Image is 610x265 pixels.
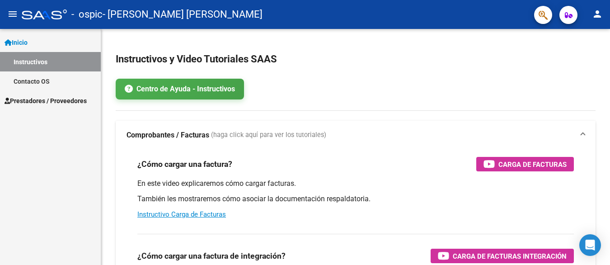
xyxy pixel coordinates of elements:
span: Carga de Facturas [498,159,567,170]
span: Inicio [5,38,28,47]
mat-expansion-panel-header: Comprobantes / Facturas (haga click aquí para ver los tutoriales) [116,121,596,150]
button: Carga de Facturas Integración [431,249,574,263]
span: - [PERSON_NAME] [PERSON_NAME] [103,5,263,24]
h3: ¿Cómo cargar una factura de integración? [137,250,286,262]
div: Open Intercom Messenger [579,234,601,256]
button: Carga de Facturas [476,157,574,171]
mat-icon: menu [7,9,18,19]
span: (haga click aquí para ver los tutoriales) [211,130,326,140]
a: Centro de Ayuda - Instructivos [116,79,244,99]
h2: Instructivos y Video Tutoriales SAAS [116,51,596,68]
strong: Comprobantes / Facturas [127,130,209,140]
p: En este video explicaremos cómo cargar facturas. [137,179,574,189]
a: Instructivo Carga de Facturas [137,210,226,218]
span: Carga de Facturas Integración [453,251,567,262]
h3: ¿Cómo cargar una factura? [137,158,232,170]
mat-icon: person [592,9,603,19]
span: - ospic [71,5,103,24]
p: También les mostraremos cómo asociar la documentación respaldatoria. [137,194,574,204]
span: Prestadores / Proveedores [5,96,87,106]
